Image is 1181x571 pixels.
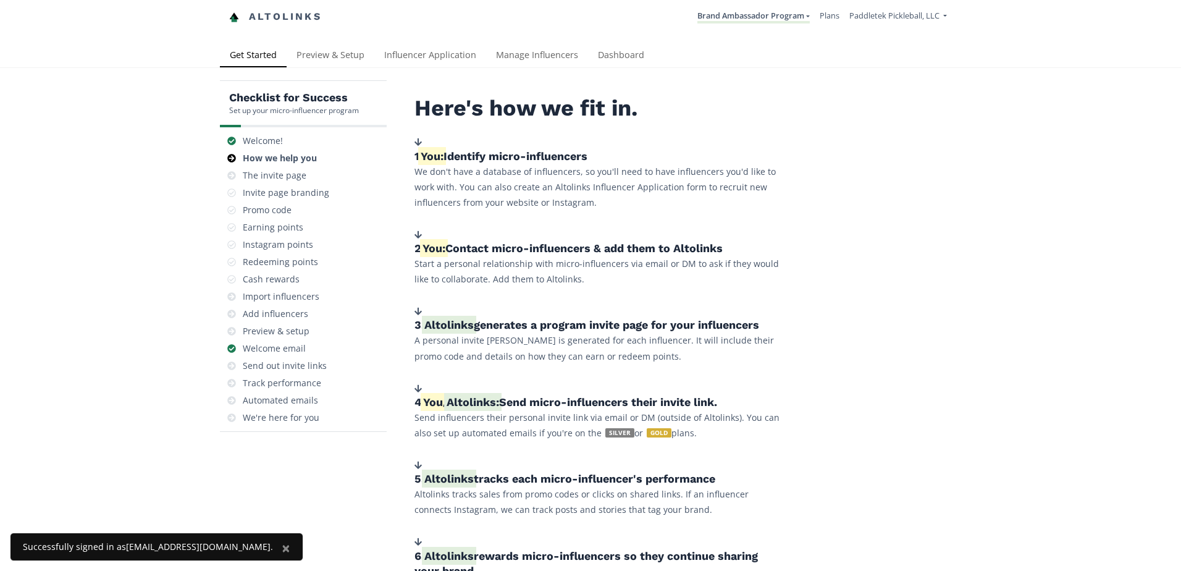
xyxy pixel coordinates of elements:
[243,152,317,164] div: How we help you
[229,90,359,105] h5: Checklist for Success
[602,427,634,439] a: SILVER
[243,273,300,285] div: Cash rewards
[243,308,308,320] div: Add influencers
[243,239,313,251] div: Instagram points
[243,187,329,199] div: Invite page branding
[414,486,785,517] p: Altolinks tracks sales from promo codes or clicks on shared links. If an influencer connects Inst...
[423,395,443,408] span: You
[820,10,839,21] a: Plans
[414,256,785,287] p: Start a personal relationship with micro-influencers via email or DM to ask if they would like to...
[243,221,303,234] div: Earning points
[282,538,290,558] span: ×
[220,44,287,69] a: Get Started
[414,164,785,211] p: We don't have a database of influencers, so you'll need to have influencers you'd like to work wi...
[424,318,474,331] span: Altolinks
[447,395,499,408] span: Altolinks:
[643,427,671,439] a: GOLD
[414,96,785,121] h2: Here's how we fit in.
[374,44,486,69] a: Influencer Application
[23,541,273,553] div: Successfully signed in as [EMAIL_ADDRESS][DOMAIN_NAME] .
[243,135,283,147] div: Welcome!
[243,412,319,424] div: We're here for you
[414,318,785,332] h5: 3. generates a program invite page for your influencers
[414,395,785,410] h5: 4. / Send micro-influencers their invite link.
[422,242,445,255] span: You:
[414,472,785,486] h5: 5. tracks each micro-influencer's performance
[414,332,785,363] p: A personal invite [PERSON_NAME] is generated for each influencer. It will include their promo cod...
[849,10,939,21] span: Paddletek Pickleball, LLC
[229,105,359,116] div: Set up your micro-influencer program
[269,533,303,563] button: Close
[243,342,306,355] div: Welcome email
[424,472,474,485] span: Altolinks
[424,549,474,562] span: Altolinks
[243,290,319,303] div: Import influencers
[605,428,634,438] span: SILVER
[243,256,318,268] div: Redeeming points
[243,377,321,389] div: Track performance
[243,169,306,182] div: The invite page
[287,44,374,69] a: Preview & Setup
[414,241,785,256] h5: 2. Contact micro-influencers & add them to Altolinks
[243,325,309,337] div: Preview & setup
[229,7,322,27] a: Altolinks
[849,10,947,24] a: Paddletek Pickleball, LLC
[229,12,239,22] img: favicon-32x32.png
[243,204,292,216] div: Promo code
[414,149,785,164] h5: 1. Identify micro-influencers
[421,150,443,163] span: You:
[647,428,671,438] span: GOLD
[243,360,327,372] div: Send out invite links
[697,10,810,23] a: Brand Ambassador Program
[243,394,318,407] div: Automated emails
[486,44,588,69] a: Manage Influencers
[414,410,785,441] p: Send influencers their personal invite link via email or DM (outside of Altolinks). You can also ...
[588,44,654,69] a: Dashboard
